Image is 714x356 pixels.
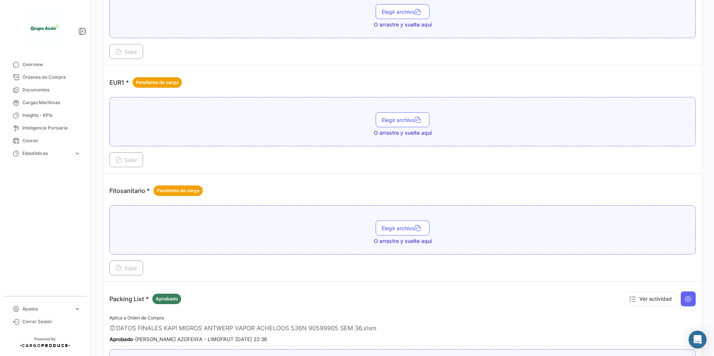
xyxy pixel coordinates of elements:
[109,336,267,342] small: - [PERSON_NAME] AZOFEIIFA - LIMOFRUT [DATE] 22:36
[136,79,178,86] span: Pendiente de carga
[22,306,71,312] span: Ajustes
[157,187,199,194] span: Pendiente de carga
[116,324,376,332] span: DATOS FINALES KAPI MIGROS ANTWERP VAPOR ACHELOOS 536N 90599905 SEM 36.xlsm
[624,291,677,306] button: Ver actividad
[74,306,81,312] span: expand_more
[382,117,423,123] span: Elegir archivo
[22,74,81,81] span: Órdenes de Compra
[156,296,178,302] span: Aprobado
[109,152,143,167] button: Subir
[115,265,137,271] span: Subir
[382,225,423,231] span: Elegir archivo
[374,21,432,28] span: O arrastre y suelte aquí
[109,77,182,88] p: EUR1 *
[109,44,143,59] button: Subir
[109,185,203,196] p: Fitosanitario *
[22,87,81,93] span: Documentos
[109,294,181,304] p: Packing List *
[109,260,143,275] button: Subir
[74,150,81,157] span: expand_more
[22,61,81,68] span: Overview
[26,9,63,46] img: 1f3d66c5-6a2d-4a07-a58d-3a8e9bbc88ff.jpeg
[22,99,81,106] span: Cargas Marítimas
[109,315,164,321] span: Aplica a Orden de Compra
[6,109,84,122] a: Insights - KPIs
[22,125,81,131] span: Inteligencia Portuaria
[22,137,81,144] span: Courier
[6,84,84,96] a: Documentos
[376,112,429,127] button: Elegir archivo
[382,9,423,15] span: Elegir archivo
[374,129,432,137] span: O arrastre y suelte aquí
[22,318,81,325] span: Cerrar Sesión
[6,71,84,84] a: Órdenes de Compra
[109,336,133,342] b: Aprobado
[376,4,429,19] button: Elegir archivo
[6,134,84,147] a: Courier
[22,112,81,119] span: Insights - KPIs
[115,157,137,163] span: Subir
[6,58,84,71] a: Overview
[22,150,71,157] span: Estadísticas
[376,221,429,235] button: Elegir archivo
[115,49,137,55] span: Subir
[6,96,84,109] a: Cargas Marítimas
[6,122,84,134] a: Inteligencia Portuaria
[374,237,432,245] span: O arrastre y suelte aquí
[689,331,707,349] div: Abrir Intercom Messenger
